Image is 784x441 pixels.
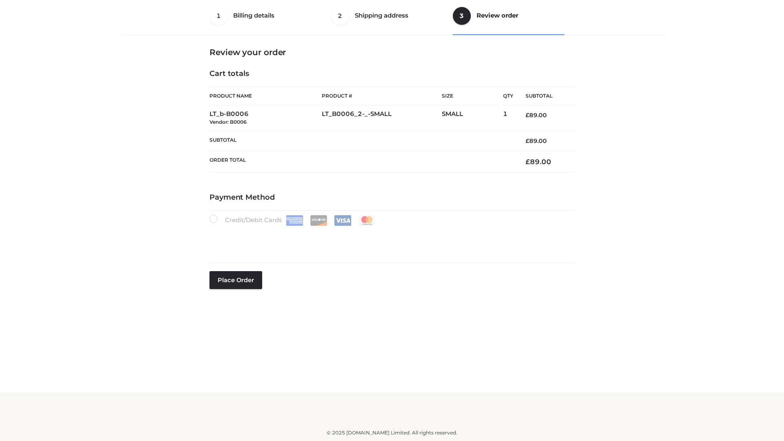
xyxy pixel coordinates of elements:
span: £ [526,137,529,145]
td: LT_B0006_2-_-SMALL [322,105,442,131]
bdi: 89.00 [526,158,551,166]
td: 1 [503,105,513,131]
img: Amex [286,215,303,226]
button: Place order [209,271,262,289]
bdi: 89.00 [526,111,547,119]
span: £ [526,158,530,166]
h3: Review your order [209,47,575,57]
img: Visa [334,215,352,226]
h4: Cart totals [209,69,575,78]
td: LT_b-B0006 [209,105,322,131]
iframe: Secure payment input frame [208,224,573,254]
img: Discover [310,215,327,226]
div: © 2025 [DOMAIN_NAME] Limited. All rights reserved. [121,429,663,437]
h4: Payment Method [209,193,575,202]
small: Vendor: B0006 [209,119,247,125]
th: Qty [503,87,513,105]
td: SMALL [442,105,503,131]
th: Product Name [209,87,322,105]
label: Credit/Debit Cards [209,215,376,226]
th: Subtotal [209,131,513,151]
th: Size [442,87,499,105]
img: Mastercard [358,215,376,226]
th: Product # [322,87,442,105]
th: Order Total [209,151,513,173]
bdi: 89.00 [526,137,547,145]
th: Subtotal [513,87,575,105]
span: £ [526,111,529,119]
